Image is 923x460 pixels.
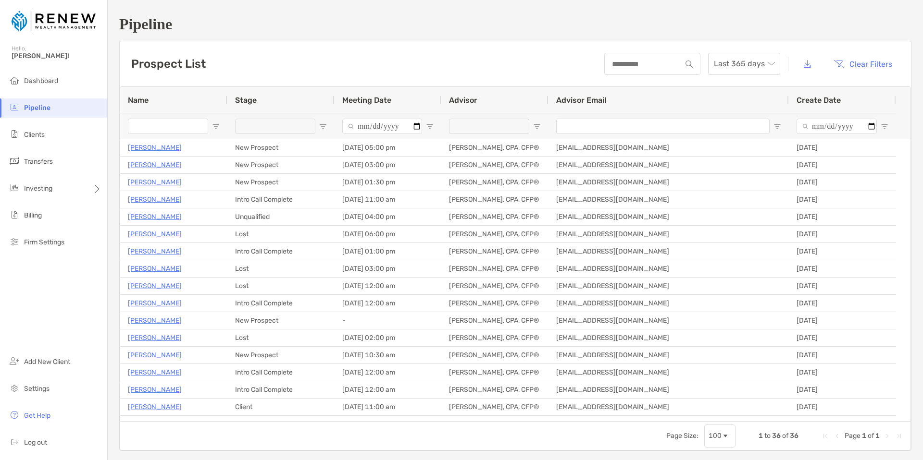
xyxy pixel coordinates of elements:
[549,399,789,415] div: [EMAIL_ADDRESS][DOMAIN_NAME]
[128,384,182,396] p: [PERSON_NAME]
[227,347,335,363] div: New Prospect
[342,119,422,134] input: Meeting Date Filter Input
[227,208,335,225] div: Unqualified
[335,226,441,242] div: [DATE] 06:00 pm
[119,15,911,33] h1: Pipeline
[24,238,64,246] span: Firm Settings
[686,61,693,68] img: input icon
[789,174,896,191] div: [DATE]
[227,226,335,242] div: Lost
[549,243,789,260] div: [EMAIL_ADDRESS][DOMAIN_NAME]
[227,312,335,329] div: New Prospect
[549,139,789,156] div: [EMAIL_ADDRESS][DOMAIN_NAME]
[789,312,896,329] div: [DATE]
[789,139,896,156] div: [DATE]
[227,329,335,346] div: Lost
[881,122,888,130] button: Open Filter Menu
[128,176,182,188] a: [PERSON_NAME]
[789,260,896,277] div: [DATE]
[704,424,736,448] div: Page Size
[441,260,549,277] div: [PERSON_NAME], CPA, CFP®
[709,432,722,440] div: 100
[826,53,899,74] button: Clear Filters
[335,260,441,277] div: [DATE] 03:00 pm
[426,122,434,130] button: Open Filter Menu
[789,278,896,294] div: [DATE]
[12,4,96,38] img: Zoe Logo
[441,329,549,346] div: [PERSON_NAME], CPA, CFP®
[797,96,841,105] span: Create Date
[227,364,335,381] div: Intro Call Complete
[128,280,182,292] a: [PERSON_NAME]
[441,191,549,208] div: [PERSON_NAME], CPA, CFP®
[128,119,208,134] input: Name Filter Input
[549,278,789,294] div: [EMAIL_ADDRESS][DOMAIN_NAME]
[441,312,549,329] div: [PERSON_NAME], CPA, CFP®
[9,155,20,167] img: transfers icon
[128,418,182,430] a: [PERSON_NAME]
[533,122,541,130] button: Open Filter Menu
[335,399,441,415] div: [DATE] 11:00 am
[441,295,549,312] div: [PERSON_NAME], CPA, CFP®
[24,211,42,219] span: Billing
[9,182,20,194] img: investing icon
[666,432,698,440] div: Page Size:
[128,366,182,378] a: [PERSON_NAME]
[335,243,441,260] div: [DATE] 01:00 pm
[782,432,788,440] span: of
[335,364,441,381] div: [DATE] 12:00 am
[556,119,770,134] input: Advisor Email Filter Input
[227,381,335,398] div: Intro Call Complete
[128,211,182,223] p: [PERSON_NAME]
[335,208,441,225] div: [DATE] 04:00 pm
[549,364,789,381] div: [EMAIL_ADDRESS][DOMAIN_NAME]
[790,432,798,440] span: 36
[441,381,549,398] div: [PERSON_NAME], CPA, CFP®
[227,191,335,208] div: Intro Call Complete
[789,208,896,225] div: [DATE]
[772,432,781,440] span: 36
[212,122,220,130] button: Open Filter Menu
[319,122,327,130] button: Open Filter Menu
[128,159,182,171] a: [PERSON_NAME]
[227,416,335,433] div: Intro Call Complete
[789,157,896,173] div: [DATE]
[789,226,896,242] div: [DATE]
[789,364,896,381] div: [DATE]
[862,432,866,440] span: 1
[441,174,549,191] div: [PERSON_NAME], CPA, CFP®
[833,432,841,440] div: Previous Page
[441,364,549,381] div: [PERSON_NAME], CPA, CFP®
[549,191,789,208] div: [EMAIL_ADDRESS][DOMAIN_NAME]
[549,157,789,173] div: [EMAIL_ADDRESS][DOMAIN_NAME]
[227,399,335,415] div: Client
[441,416,549,433] div: [PERSON_NAME], CPA, CFP®
[441,243,549,260] div: [PERSON_NAME], CPA, CFP®
[797,119,877,134] input: Create Date Filter Input
[895,432,903,440] div: Last Page
[24,184,52,193] span: Investing
[128,401,182,413] p: [PERSON_NAME]
[335,278,441,294] div: [DATE] 12:00 am
[875,432,880,440] span: 1
[9,128,20,140] img: clients icon
[227,295,335,312] div: Intro Call Complete
[335,157,441,173] div: [DATE] 03:00 pm
[128,263,182,275] a: [PERSON_NAME]
[9,409,20,421] img: get-help icon
[128,349,182,361] a: [PERSON_NAME]
[128,228,182,240] a: [PERSON_NAME]
[789,347,896,363] div: [DATE]
[24,438,47,447] span: Log out
[549,295,789,312] div: [EMAIL_ADDRESS][DOMAIN_NAME]
[335,416,441,433] div: [DATE] 10:00 am
[128,194,182,206] a: [PERSON_NAME]
[549,174,789,191] div: [EMAIL_ADDRESS][DOMAIN_NAME]
[9,209,20,220] img: billing icon
[24,104,50,112] span: Pipeline
[789,381,896,398] div: [DATE]
[24,157,53,166] span: Transfers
